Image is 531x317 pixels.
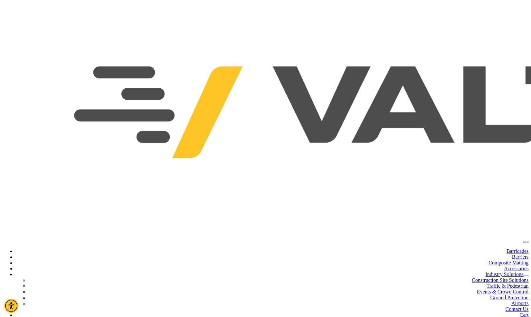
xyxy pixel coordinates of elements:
[523,241,528,243] button: menu toggle
[485,272,523,277] a: Industry Solutions
[507,248,528,254] a: Barricades
[4,299,18,313] div: Accessibility Menu
[504,266,528,271] a: Accessories
[505,306,528,312] a: Contact Us
[511,301,528,306] a: Airports
[488,260,528,265] a: Composite Matting
[472,277,528,283] a: Construction Site Solutions
[486,283,528,289] a: Traffic & Pedestrian
[512,254,528,260] a: Barriers
[523,275,528,277] button: dropdown toggle
[490,295,528,300] a: Ground Protection
[477,289,528,294] a: Events & Crowd Control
